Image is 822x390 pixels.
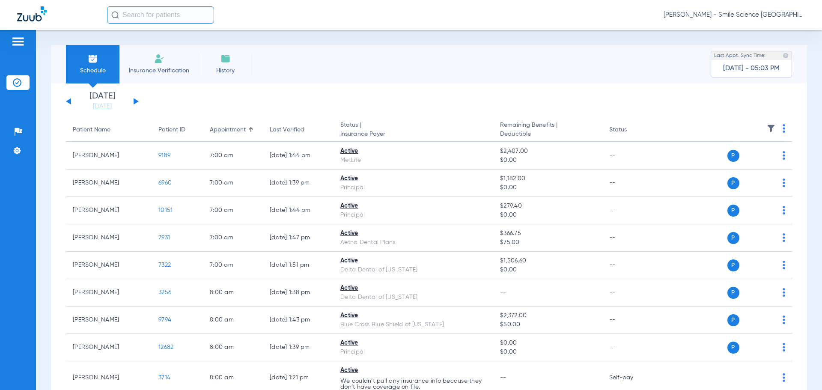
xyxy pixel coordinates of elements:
img: group-dot-blue.svg [783,179,785,187]
td: 8:00 AM [203,334,263,361]
div: Active [340,174,486,183]
td: [DATE] 1:44 PM [263,197,334,224]
div: Appointment [210,125,256,134]
span: $2,407.00 [500,147,595,156]
img: group-dot-blue.svg [783,206,785,214]
div: Last Verified [270,125,304,134]
td: [PERSON_NAME] [66,279,152,307]
span: [DATE] - 05:03 PM [723,64,780,73]
li: [DATE] [77,92,128,111]
span: $0.00 [500,265,595,274]
img: group-dot-blue.svg [783,288,785,297]
td: 7:00 AM [203,170,263,197]
td: [DATE] 1:51 PM [263,252,334,279]
span: -- [500,289,506,295]
td: [PERSON_NAME] [66,307,152,334]
span: 3256 [158,289,171,295]
td: [DATE] 1:43 PM [263,307,334,334]
th: Status [602,118,660,142]
div: Principal [340,211,486,220]
a: [DATE] [77,102,128,111]
span: 7322 [158,262,171,268]
td: [PERSON_NAME] [66,142,152,170]
img: group-dot-blue.svg [783,261,785,269]
div: Active [340,284,486,293]
span: History [205,66,246,75]
span: Insurance Verification [126,66,192,75]
span: $366.75 [500,229,595,238]
span: 6960 [158,180,172,186]
div: Patient ID [158,125,185,134]
td: 7:00 AM [203,252,263,279]
span: 12682 [158,344,173,350]
td: -- [602,252,660,279]
span: $0.00 [500,183,595,192]
input: Search for patients [107,6,214,24]
div: Active [340,256,486,265]
td: 7:00 AM [203,142,263,170]
th: Status | [334,118,493,142]
td: [PERSON_NAME] [66,224,152,252]
td: 8:00 AM [203,307,263,334]
span: $50.00 [500,320,595,329]
div: Delta Dental of [US_STATE] [340,293,486,302]
div: Active [340,147,486,156]
td: 7:00 AM [203,197,263,224]
img: group-dot-blue.svg [783,151,785,160]
td: [PERSON_NAME] [66,252,152,279]
div: Delta Dental of [US_STATE] [340,265,486,274]
td: -- [602,170,660,197]
span: $0.00 [500,211,595,220]
span: Insurance Payer [340,130,486,139]
iframe: Chat Widget [779,349,822,390]
img: hamburger-icon [11,36,25,47]
div: Aetna Dental Plans [340,238,486,247]
p: We couldn’t pull any insurance info because they don’t have coverage on file. [340,378,486,390]
span: P [727,205,739,217]
span: Schedule [72,66,113,75]
span: $75.00 [500,238,595,247]
div: Last Verified [270,125,327,134]
span: 3714 [158,375,170,381]
div: Active [340,339,486,348]
span: P [727,177,739,189]
div: Active [340,202,486,211]
span: $0.00 [500,339,595,348]
td: [DATE] 1:47 PM [263,224,334,252]
span: P [727,342,739,354]
img: group-dot-blue.svg [783,124,785,133]
span: -- [500,375,506,381]
span: Last Appt. Sync Time: [714,51,765,60]
img: Zuub Logo [17,6,47,21]
span: $2,372.00 [500,311,595,320]
td: [DATE] 1:39 PM [263,170,334,197]
td: 8:00 AM [203,279,263,307]
img: Manual Insurance Verification [154,54,164,64]
div: Active [340,229,486,238]
td: -- [602,334,660,361]
div: Principal [340,348,486,357]
img: Schedule [88,54,98,64]
div: Patient Name [73,125,110,134]
div: Active [340,311,486,320]
div: Patient Name [73,125,145,134]
td: [PERSON_NAME] [66,170,152,197]
td: -- [602,279,660,307]
td: -- [602,307,660,334]
span: $279.40 [500,202,595,211]
td: -- [602,142,660,170]
div: Active [340,366,486,375]
td: [PERSON_NAME] [66,197,152,224]
td: [DATE] 1:38 PM [263,279,334,307]
span: [PERSON_NAME] - Smile Science [GEOGRAPHIC_DATA] [664,11,805,19]
span: P [727,259,739,271]
th: Remaining Benefits | [493,118,602,142]
td: -- [602,197,660,224]
span: P [727,287,739,299]
span: Deductible [500,130,595,139]
span: P [727,232,739,244]
div: Appointment [210,125,246,134]
span: 10151 [158,207,173,213]
img: filter.svg [767,124,775,133]
td: [DATE] 1:44 PM [263,142,334,170]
